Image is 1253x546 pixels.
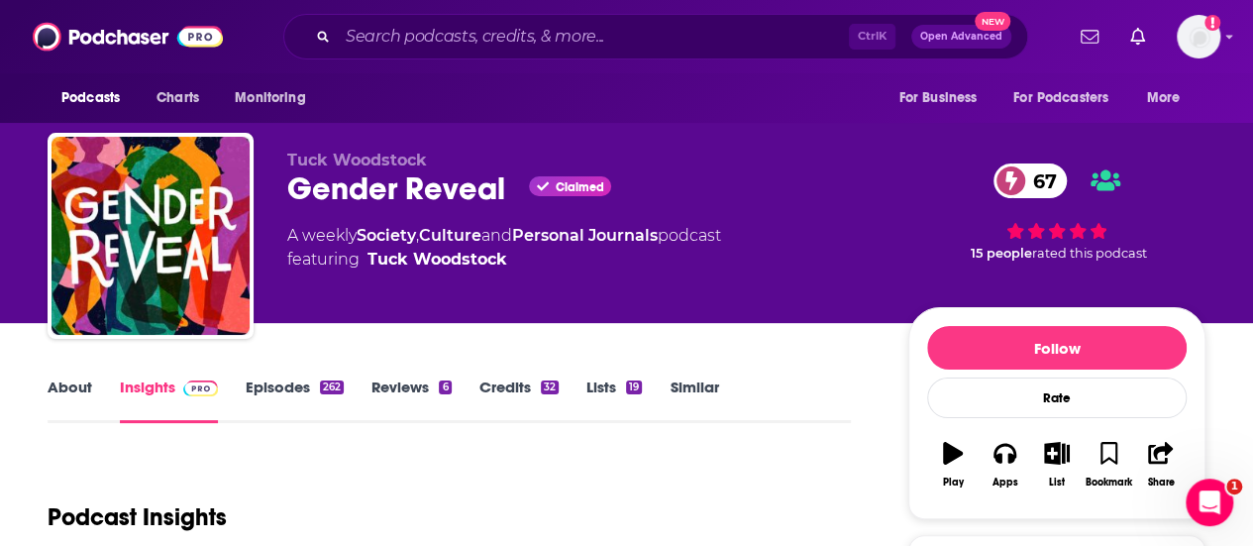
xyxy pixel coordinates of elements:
div: Share [1147,477,1174,489]
a: Culture [419,226,481,245]
svg: Add a profile image [1204,15,1220,31]
div: 262 [320,381,344,394]
img: User Profile [1177,15,1220,58]
span: rated this podcast [1032,246,1147,261]
div: A weekly podcast [287,224,721,272]
span: For Business [898,84,977,112]
a: Similar [670,378,718,423]
button: Play [927,429,979,500]
input: Search podcasts, credits, & more... [338,21,849,53]
img: Gender Reveal [52,137,250,335]
span: New [975,12,1010,31]
div: 6 [439,381,451,394]
div: Apps [992,477,1018,489]
button: open menu [48,79,146,117]
div: Search podcasts, credits, & more... [283,14,1028,59]
span: and [481,226,512,245]
button: Open AdvancedNew [911,25,1011,49]
a: 67 [993,164,1067,198]
a: InsightsPodchaser Pro [120,378,218,423]
div: 19 [626,381,642,394]
a: Show notifications dropdown [1073,20,1106,54]
div: Rate [927,378,1187,418]
a: About [48,378,92,423]
span: 67 [1013,164,1067,198]
span: For Podcasters [1013,84,1108,112]
a: Personal Journals [512,226,658,245]
span: 1 [1226,479,1242,494]
button: List [1031,429,1083,500]
a: Show notifications dropdown [1122,20,1153,54]
a: Society [357,226,416,245]
span: , [416,226,419,245]
a: Credits32 [479,378,559,423]
span: featuring [287,248,721,272]
img: Podchaser - Follow, Share and Rate Podcasts [33,18,223,55]
button: Apps [979,429,1030,500]
span: 15 people [971,246,1032,261]
a: Tuck Woodstock [367,248,507,272]
span: Charts [157,84,199,112]
button: open menu [1000,79,1137,117]
button: Follow [927,326,1187,370]
div: Play [943,477,964,489]
span: Podcasts [61,84,120,112]
button: open menu [1133,79,1205,117]
span: Logged in as LBraverman [1177,15,1220,58]
span: Tuck Woodstock [287,151,427,169]
button: Share [1135,429,1187,500]
a: Charts [144,79,211,117]
span: Open Advanced [920,32,1002,42]
a: Lists19 [586,378,642,423]
div: 67 15 peoplerated this podcast [908,151,1205,273]
button: open menu [221,79,331,117]
iframe: Intercom live chat [1186,479,1233,526]
span: More [1147,84,1181,112]
span: Monitoring [235,84,305,112]
button: Show profile menu [1177,15,1220,58]
div: 32 [541,381,559,394]
div: Bookmark [1086,477,1132,489]
span: Claimed [555,182,603,192]
button: open menu [885,79,1001,117]
h1: Podcast Insights [48,502,227,532]
div: List [1049,477,1065,489]
a: Reviews6 [371,378,451,423]
span: Ctrl K [849,24,895,50]
img: Podchaser Pro [183,381,218,396]
a: Episodes262 [246,378,344,423]
button: Bookmark [1083,429,1134,500]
